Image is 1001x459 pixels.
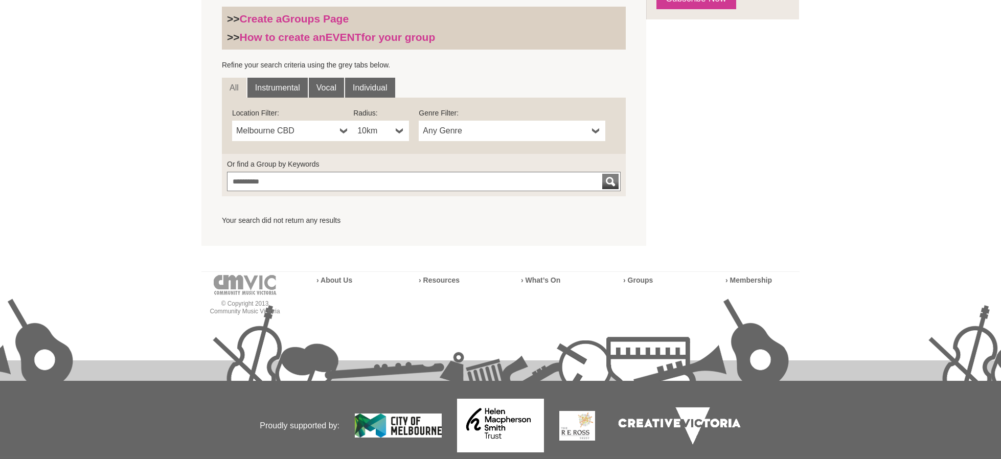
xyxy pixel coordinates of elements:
[725,276,772,284] a: › Membership
[316,276,352,284] a: › About Us
[232,108,353,118] label: Location Filter:
[222,215,626,225] ul: Your search did not return any results
[214,275,277,295] img: cmvic-logo-footer.png
[521,276,560,284] a: › What’s On
[247,78,308,98] a: Instrumental
[457,399,544,452] img: Helen Macpherson Smith Trust
[419,121,605,141] a: Any Genre
[282,13,349,25] strong: Groups Page
[419,108,605,118] label: Genre Filter:
[345,78,395,98] a: Individual
[419,276,460,284] a: › Resources
[227,159,621,169] label: Or find a Group by Keywords
[222,78,246,98] a: All
[353,121,409,141] a: 10km
[353,108,409,118] label: Radius:
[326,31,361,43] strong: EVENT
[357,125,392,137] span: 10km
[201,300,288,315] p: © Copyright 2013 Community Music Victoria
[232,121,353,141] a: Melbourne CBD
[222,60,626,70] p: Refine your search criteria using the grey tabs below.
[227,31,621,44] h3: >>
[559,411,595,441] img: The Re Ross Trust
[423,125,588,137] span: Any Genre
[227,12,621,26] h3: >>
[236,125,336,137] span: Melbourne CBD
[240,31,436,43] a: How to create anEVENTfor your group
[610,399,748,452] img: Creative Victoria Logo
[309,78,344,98] a: Vocal
[623,276,653,284] a: › Groups
[240,13,349,25] a: Create aGroups Page
[355,414,442,438] img: City of Melbourne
